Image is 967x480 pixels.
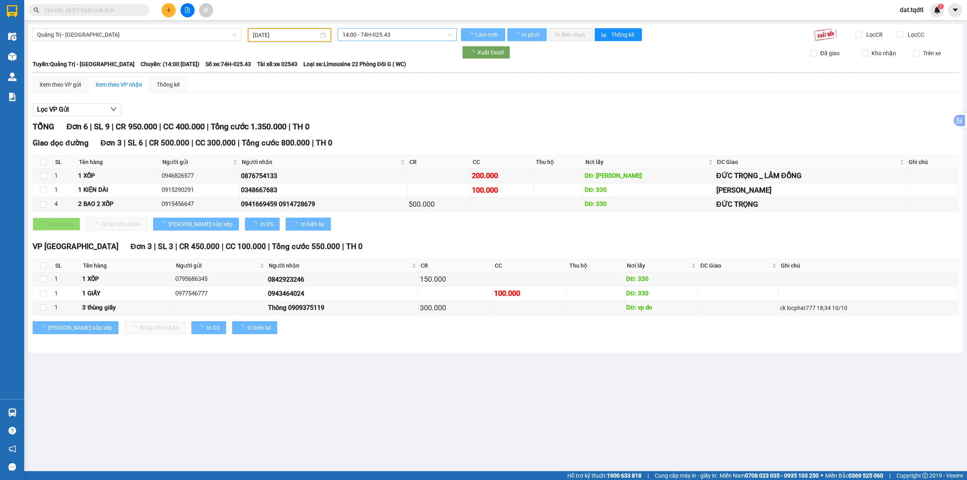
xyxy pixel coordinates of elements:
[95,80,142,89] div: Xem theo VP nhận
[82,289,172,299] div: 1 GIẤY
[716,170,905,181] div: ĐỨC TRỌNG _ LÂM ĐỒNG
[8,445,16,453] span: notification
[868,49,899,58] span: Kho nhận
[268,289,417,299] div: 0943464024
[907,156,959,169] th: Ghi chú
[534,156,583,169] th: Thu hộ
[8,32,17,41] img: warehouse-icon
[116,122,157,131] span: CR 950.000
[82,303,172,313] div: 3 thùng giấy
[207,323,220,332] span: In DS
[849,472,883,479] strong: 0369 525 060
[239,325,247,330] span: loading
[242,138,310,148] span: Tổng cước 800.000
[160,221,168,227] span: loading
[149,138,189,148] span: CR 500.000
[54,289,79,299] div: 1
[39,325,48,330] span: loading
[8,73,17,81] img: warehouse-icon
[475,30,499,39] span: Làm mới
[825,471,883,480] span: Miền Bắc
[128,138,143,148] span: SL 6
[82,274,172,284] div: 1 XỐP
[33,138,89,148] span: Giao dọc đường
[863,30,884,39] span: Lọc CR
[207,122,209,131] span: |
[203,7,209,13] span: aim
[66,122,88,131] span: Đơn 6
[33,7,39,13] span: search
[655,471,718,480] span: Cung cấp máy in - giấy in:
[585,199,714,209] div: DĐ: 330
[125,321,185,334] button: Nhập kho nhận
[33,218,80,231] button: Giao hàng
[269,261,410,270] span: Người nhận
[920,49,944,58] span: Trên xe
[938,4,944,9] sup: 1
[157,80,180,89] div: Thống kê
[601,32,608,38] span: bar-chart
[33,242,118,251] span: VP [GEOGRAPHIC_DATA]
[611,30,635,39] span: Thống kê
[181,3,195,17] button: file-add
[549,28,593,41] button: In đơn chọn
[316,138,332,148] span: TH 0
[162,185,238,195] div: 0915290291
[175,289,266,299] div: 0977546777
[472,185,532,196] div: 100.000
[288,122,291,131] span: |
[948,3,962,17] button: caret-down
[211,122,286,131] span: Tổng cước 1.350.000
[700,261,770,270] span: ĐC Giao
[78,171,159,181] div: 1 XỐP
[81,259,174,272] th: Tên hàng
[939,4,942,9] span: 1
[242,158,399,166] span: Người nhận
[716,199,905,210] div: ĐỨC TRỌNG
[595,28,642,41] button: bar-chartThống kê
[37,29,237,41] span: Quảng Trị - Đà Lạt
[472,170,532,181] div: 200.000
[159,122,161,131] span: |
[303,60,406,69] span: Loại xe: Limousine 22 Phòng Đôi G ( WC)
[251,221,260,227] span: loading
[54,274,79,284] div: 1
[260,220,273,229] span: In DS
[124,138,126,148] span: |
[54,185,75,195] div: 1
[154,242,156,251] span: |
[934,6,941,14] img: icon-new-feature
[292,221,301,227] span: loading
[647,471,649,480] span: |
[720,471,819,480] span: Miền Nam
[419,259,493,272] th: CR
[817,49,843,58] span: Đã giao
[54,199,75,209] div: 4
[162,158,231,166] span: Người gửi
[814,28,837,41] img: 9k=
[626,274,697,284] div: DĐ: 330
[462,46,510,59] button: Xuất Excel
[522,30,540,39] span: In phơi
[162,3,176,17] button: plus
[627,261,690,270] span: Nơi lấy
[112,122,114,131] span: |
[39,80,81,89] div: Xem theo VP gửi
[175,242,177,251] span: |
[54,303,79,313] div: 1
[232,321,277,334] button: In biên lai
[471,156,534,169] th: CC
[191,321,226,334] button: In DS
[779,259,959,272] th: Ghi chú
[257,60,297,69] span: Tài xế: xe 02543
[131,242,152,251] span: Đơn 3
[952,6,959,14] span: caret-down
[253,31,319,39] input: 09/10/2025
[162,199,238,209] div: 0915456647
[8,427,16,434] span: question-circle
[407,156,471,169] th: CR
[101,138,122,148] span: Đơn 3
[153,218,239,231] button: [PERSON_NAME] sắp xếp
[346,242,363,251] span: TH 0
[238,138,240,148] span: |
